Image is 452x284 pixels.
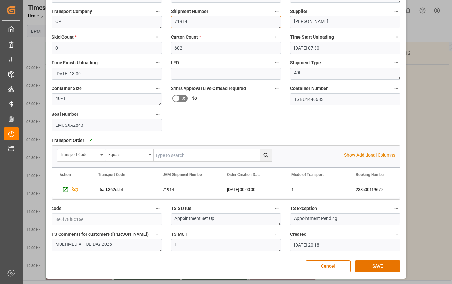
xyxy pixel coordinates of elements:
[260,149,272,161] button: search button
[273,230,281,238] button: TS MOT
[290,60,321,66] span: Shipment Type
[392,84,400,93] button: Container Number
[163,172,203,177] span: JAM Shipment Number
[290,16,400,28] textarea: [PERSON_NAME]
[154,7,162,15] button: Transport Company
[392,204,400,213] button: TS Exception
[52,231,149,238] span: TS Comments for customers ([PERSON_NAME])
[290,231,306,238] span: Created
[171,239,281,251] textarea: 1
[219,182,284,197] div: [DATE] 00:00:00
[154,204,162,213] button: code
[355,260,400,272] button: SAVE
[171,85,246,92] span: 24hrs Approval Live Offload required
[290,213,400,225] textarea: Appointment Pending
[171,205,191,212] span: TS Status
[154,149,272,161] input: Type to search
[108,150,146,158] div: Equals
[52,68,162,80] input: DD.MM.YYYY HH:MM
[273,204,281,213] button: TS Status
[356,172,385,177] span: Booking Number
[60,150,98,158] div: Transport Code
[171,60,179,66] span: LFD
[273,7,281,15] button: Shipment Number
[392,230,400,238] button: Created
[154,84,162,93] button: Container Size
[191,95,197,102] span: No
[344,152,395,159] p: Show Additional Columns
[98,172,125,177] span: Transport Code
[155,182,219,197] div: 71914
[52,8,92,15] span: Transport Company
[290,205,317,212] span: TS Exception
[52,182,90,197] div: Press SPACE to select this row.
[273,59,281,67] button: LFD
[171,34,201,41] span: Carton Count
[52,205,61,212] span: code
[290,239,400,251] input: DD.MM.YYYY HH:MM
[290,68,400,80] textarea: 40FT
[52,34,77,41] span: Skid Count
[284,182,348,197] div: 1
[171,16,281,28] textarea: 71914
[392,59,400,67] button: Shipment Type
[90,182,155,197] div: f5afb362cbbf
[57,149,105,161] button: open menu
[52,239,162,251] textarea: MULTIMEDIA HOLIDAY 2025
[52,137,84,144] span: Transport Order
[154,33,162,41] button: Skid Count *
[290,8,307,15] span: Supplier
[290,85,328,92] span: Container Number
[273,33,281,41] button: Carton Count *
[105,149,154,161] button: open menu
[392,7,400,15] button: Supplier
[306,260,351,272] button: Cancel
[52,16,162,28] textarea: CP
[52,60,98,66] span: Time Finish Unloading
[273,84,281,93] button: 24hrs Approval Live Offload required
[392,33,400,41] button: Time Start Unloading
[290,42,400,54] input: DD.MM.YYYY HH:MM
[154,110,162,118] button: Seal Number
[171,231,188,238] span: TS MOT
[348,182,412,197] div: 238500119679
[60,172,71,177] div: Action
[291,172,324,177] span: Mode of Transport
[52,93,162,105] textarea: 40FT
[52,85,82,92] span: Container Size
[154,230,162,238] button: TS Comments for customers ([PERSON_NAME])
[52,111,78,118] span: Seal Number
[171,213,281,225] textarea: Appointment Set Up
[154,59,162,67] button: Time Finish Unloading
[227,172,260,177] span: Order Creation Date
[290,34,334,41] span: Time Start Unloading
[171,8,208,15] span: Shipment Number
